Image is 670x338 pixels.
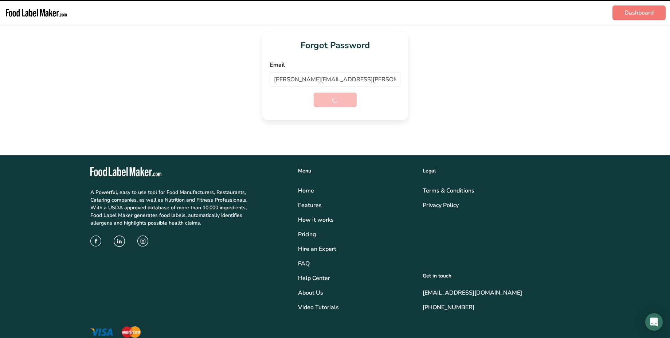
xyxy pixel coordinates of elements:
[423,288,580,297] a: [EMAIL_ADDRESS][DOMAIN_NAME]
[423,201,580,210] a: Privacy Policy
[298,186,414,195] a: Home
[90,329,113,336] img: visa
[270,61,401,69] label: Email
[298,259,414,268] a: FAQ
[423,167,580,175] div: Legal
[298,288,414,297] a: About Us
[612,5,666,20] a: Dashboard
[645,313,663,331] div: Open Intercom Messenger
[4,3,68,23] img: Food Label Maker
[298,245,414,253] a: Hire an Expert
[423,272,580,280] div: Get in touch
[298,167,414,175] div: Menu
[423,186,580,195] a: Terms & Conditions
[298,201,414,210] a: Features
[298,215,414,224] div: How it works
[270,39,401,52] h1: Forgot Password
[298,303,414,312] a: Video Tutorials
[298,274,414,283] a: Help Center
[90,189,250,227] p: A Powerful, easy to use tool for Food Manufacturers, Restaurants, Catering companies, as well as ...
[423,303,580,312] a: [PHONE_NUMBER]
[298,230,414,239] a: Pricing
